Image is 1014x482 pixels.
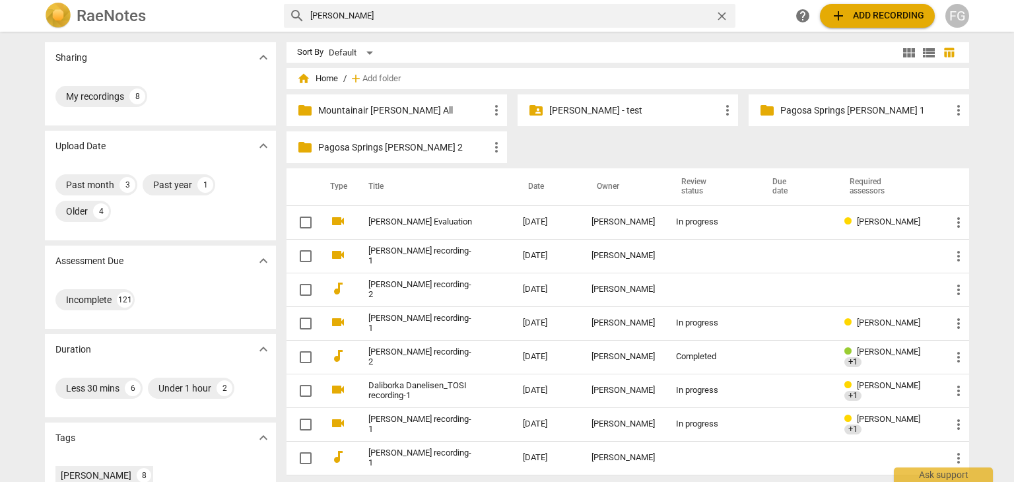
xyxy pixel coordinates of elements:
span: Review status: in progress [844,380,857,390]
span: add [830,8,846,24]
button: Show more [253,428,273,448]
div: [PERSON_NAME] [591,453,655,463]
span: audiotrack [330,449,346,465]
button: Table view [939,43,959,63]
div: 8 [129,88,145,104]
span: videocam [330,247,346,263]
a: [PERSON_NAME] recording-2 [368,347,475,367]
div: [PERSON_NAME] [61,469,131,482]
span: audiotrack [330,281,346,296]
th: Type [320,168,353,205]
div: 1 [197,177,213,193]
span: more_vert [951,349,966,365]
button: Show more [253,339,273,359]
span: folder [759,102,775,118]
button: Show more [253,136,273,156]
p: Upload Date [55,139,106,153]
div: [PERSON_NAME] [591,251,655,261]
td: [DATE] [512,374,581,407]
div: Completed [676,352,746,362]
button: Show more [253,48,273,67]
div: Past year [153,178,192,191]
span: more_vert [951,282,966,298]
span: close [715,9,729,23]
td: [DATE] [512,306,581,340]
button: Tile view [899,43,919,63]
div: In progress [676,419,746,429]
span: more_vert [951,450,966,466]
span: [PERSON_NAME] [857,217,920,226]
p: Pagosa Springs TOSI 2 [318,141,489,155]
span: more_vert [951,248,966,264]
span: Add folder [362,74,401,84]
div: 121 [117,292,133,308]
span: add [349,72,362,85]
div: My recordings [66,90,124,103]
div: Under 1 hour [158,382,211,395]
span: expand_more [255,430,271,446]
span: more_vert [489,139,504,155]
span: / [343,74,347,84]
p: Mountainair TOSI All [318,104,489,118]
span: expand_more [255,253,271,269]
span: Review status: in progress [844,414,857,424]
span: help [795,8,811,24]
th: Owner [581,168,665,205]
td: [DATE] [512,340,581,374]
td: [DATE] [512,239,581,273]
span: search [289,8,305,24]
p: Nikki - test [549,104,720,118]
span: videocam [330,382,346,397]
span: more_vert [489,102,504,118]
a: [PERSON_NAME] recording-1 [368,448,475,468]
td: [DATE] [512,205,581,239]
div: 2 [217,380,232,396]
button: Upload [820,4,935,28]
td: [DATE] [512,407,581,441]
span: folder [297,102,313,118]
div: Ask support [894,467,993,482]
span: +1 [844,357,862,367]
a: Help [791,4,815,28]
a: [PERSON_NAME] recording-1 [368,246,475,266]
div: [PERSON_NAME] [591,352,655,362]
p: Sharing [55,51,87,65]
a: [PERSON_NAME] recording-1 [368,415,475,434]
a: [PERSON_NAME] recording-2 [368,280,475,300]
span: Review status: in progress [844,318,857,327]
div: 4 [93,203,109,219]
span: [PERSON_NAME] [857,347,920,357]
span: more_vert [720,102,735,118]
span: videocam [330,415,346,431]
div: Older [66,205,88,218]
div: 6 [125,380,141,396]
span: +1 [844,391,862,401]
img: Logo [45,3,71,29]
span: more_vert [951,102,966,118]
div: Past month [66,178,114,191]
span: folder [297,139,313,155]
div: 3 [119,177,135,193]
span: folder_shared [528,102,544,118]
span: more_vert [951,316,966,331]
div: Less 30 mins [66,382,119,395]
span: Add recording [830,8,924,24]
p: Pagosa Springs TOSI 1 [780,104,951,118]
div: FG [945,4,969,28]
span: +1 [844,425,862,434]
p: Tags [55,431,75,445]
span: view_module [901,45,917,61]
span: view_list [921,45,937,61]
th: Due date [757,168,833,205]
div: [PERSON_NAME] [591,285,655,294]
span: [PERSON_NAME] [857,414,920,424]
td: [DATE] [512,273,581,306]
input: Search [310,5,710,26]
button: Show more [253,251,273,271]
div: [PERSON_NAME] [591,217,655,227]
td: [DATE] [512,441,581,475]
p: Assessment Due [55,254,123,268]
